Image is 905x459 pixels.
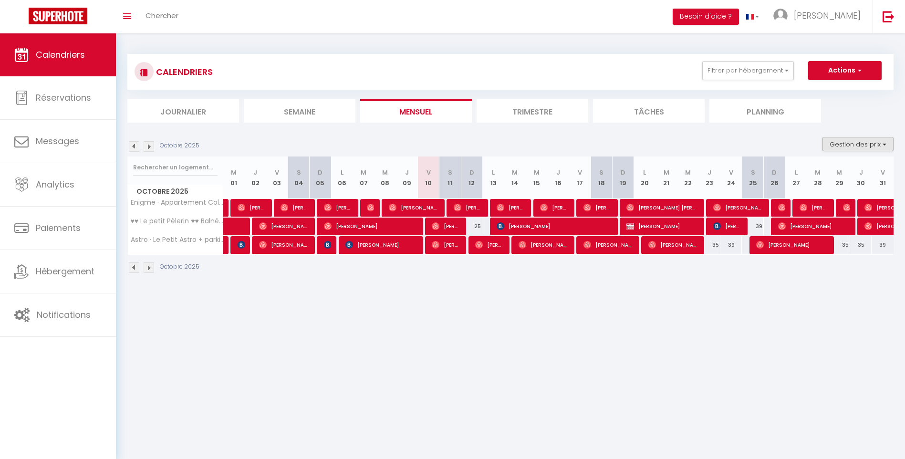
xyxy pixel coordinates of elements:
abbr: J [859,168,863,177]
th: 30 [850,156,872,199]
div: 39 [720,236,742,254]
span: [PERSON_NAME] [259,217,309,235]
abbr: S [751,168,755,177]
span: [PERSON_NAME] [281,198,309,217]
th: 26 [764,156,785,199]
img: logout [883,10,895,22]
li: Planning [709,99,821,123]
span: Octobre 2025 [128,185,223,198]
h3: CALENDRIERS [154,61,213,83]
th: 16 [547,156,569,199]
span: [PERSON_NAME] [324,198,353,217]
li: Journalier [127,99,239,123]
span: [PERSON_NAME] [778,217,850,235]
abbr: D [772,168,777,177]
th: 05 [310,156,331,199]
abbr: L [643,168,646,177]
th: 19 [612,156,634,199]
span: [PERSON_NAME] [324,236,331,254]
span: Notifications [37,309,91,321]
abbr: M [815,168,821,177]
th: 14 [504,156,526,199]
abbr: S [297,168,301,177]
span: [PERSON_NAME] [756,236,828,254]
th: 11 [439,156,461,199]
div: 39 [872,236,894,254]
th: 12 [461,156,482,199]
th: 20 [634,156,655,199]
abbr: J [556,168,560,177]
span: [PERSON_NAME] [583,236,634,254]
th: 08 [374,156,396,199]
span: [PERSON_NAME] [475,236,504,254]
span: [PERSON_NAME] [778,198,785,217]
span: [PERSON_NAME] [583,198,612,217]
div: 35 [850,236,872,254]
span: [PERSON_NAME] [259,236,309,254]
abbr: V [881,168,885,177]
span: [PERSON_NAME] [626,217,698,235]
span: [PERSON_NAME] [238,236,245,254]
abbr: M [512,168,518,177]
div: 39 [742,218,763,235]
th: 21 [655,156,677,199]
span: [PERSON_NAME] [800,198,828,217]
span: [PERSON_NAME] [454,198,482,217]
th: 03 [266,156,288,199]
abbr: M [231,168,237,177]
abbr: V [578,168,582,177]
th: 27 [785,156,807,199]
span: [PERSON_NAME] [432,236,460,254]
th: 18 [591,156,612,199]
span: [PERSON_NAME] [794,10,861,21]
button: Gestion des prix [822,137,894,151]
a: [PERSON_NAME] [223,236,228,254]
span: Réservations [36,92,91,104]
th: 25 [742,156,763,199]
th: 31 [872,156,894,199]
abbr: D [621,168,625,177]
span: Messages [36,135,79,147]
a: [PERSON_NAME] [223,199,228,217]
button: Filtrer par hébergement [702,61,794,80]
th: 01 [223,156,245,199]
th: 02 [245,156,266,199]
abbr: D [318,168,322,177]
span: Calendriers [36,49,85,61]
abbr: M [361,168,366,177]
span: Enigme · Appartement Colmar Cosy « L’énigme des coffres » [129,199,225,206]
abbr: S [448,168,452,177]
abbr: J [707,168,711,177]
th: 06 [331,156,353,199]
span: [PERSON_NAME] [519,236,569,254]
th: 17 [569,156,591,199]
th: 07 [353,156,374,199]
span: Paiements [36,222,81,234]
span: [PERSON_NAME] [238,198,266,217]
li: Tâches [593,99,705,123]
th: 24 [720,156,742,199]
abbr: J [405,168,409,177]
img: Super Booking [29,8,87,24]
abbr: L [795,168,798,177]
abbr: V [426,168,431,177]
p: Octobre 2025 [160,141,199,150]
li: Trimestre [477,99,588,123]
abbr: L [341,168,343,177]
abbr: V [729,168,733,177]
span: Astro · Le Petit Astro + parking [129,236,225,243]
div: 25 [461,218,482,235]
span: [PERSON_NAME] [389,198,439,217]
span: [PERSON_NAME] [540,198,569,217]
span: ♥♥ Le petit Pèlerin ♥♥ Balnéo+parking ♥♥ Cozy ♥♥ [129,218,225,225]
span: [PERSON_NAME] [345,236,417,254]
li: Semaine [244,99,355,123]
p: Octobre 2025 [160,262,199,271]
th: 15 [526,156,547,199]
abbr: J [253,168,257,177]
div: 35 [829,236,850,254]
span: [PERSON_NAME] [713,198,763,217]
abbr: M [382,168,388,177]
abbr: V [275,168,279,177]
span: [PERSON_NAME] [432,217,460,235]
